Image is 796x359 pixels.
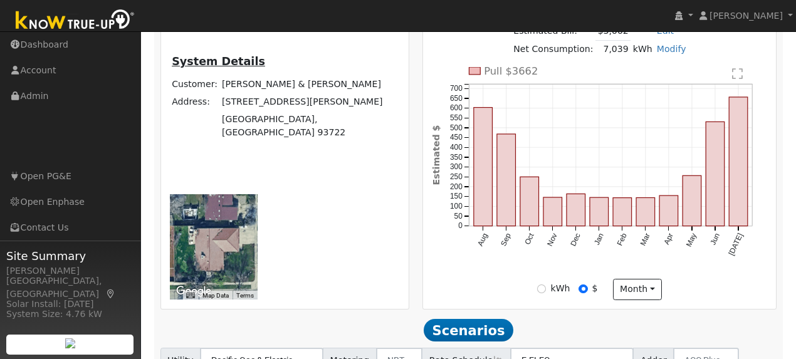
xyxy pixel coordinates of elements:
[220,93,401,110] td: [STREET_ADDRESS][PERSON_NAME]
[450,153,463,162] text: 350
[706,122,725,226] rect: onclick=""
[431,125,441,185] text: Estimated $
[450,143,463,152] text: 400
[520,177,539,226] rect: onclick=""
[450,94,463,103] text: 650
[595,40,631,58] td: 7,039
[710,11,783,21] span: [PERSON_NAME]
[567,194,585,226] rect: onclick=""
[459,221,463,230] text: 0
[450,103,463,112] text: 600
[450,162,463,171] text: 300
[170,93,220,110] td: Address:
[173,283,214,299] img: Google
[546,232,560,247] text: Nov
[684,232,698,248] text: May
[454,212,463,221] text: 50
[657,44,686,54] a: Modify
[6,308,134,321] div: System Size: 4.76 kW
[6,274,134,301] div: [GEOGRAPHIC_DATA], [GEOGRAPHIC_DATA]
[65,338,75,348] img: retrieve
[732,68,743,80] text: 
[6,247,134,264] span: Site Summary
[105,289,117,299] a: Map
[659,195,678,226] rect: onclick=""
[450,123,463,132] text: 500
[476,232,490,247] text: Aug
[450,84,463,93] text: 700
[639,232,652,247] text: Mar
[170,75,220,93] td: Customer:
[590,197,609,226] rect: onclick=""
[220,110,401,141] td: [GEOGRAPHIC_DATA], [GEOGRAPHIC_DATA] 93722
[173,283,214,299] a: Open this area in Google Maps (opens a new window)
[579,284,587,293] input: $
[523,231,537,246] text: Oct
[631,40,654,58] td: kWh
[592,232,605,246] text: Jan
[474,108,493,226] rect: onclick=""
[497,134,516,226] rect: onclick=""
[592,282,598,295] label: $
[186,291,195,300] button: Keyboard shortcuts
[202,291,229,300] button: Map Data
[511,40,595,58] td: Net Consumption:
[450,202,463,211] text: 100
[730,97,748,226] rect: onclick=""
[9,7,141,35] img: Know True-Up
[484,65,538,77] text: Pull $3662
[172,55,265,68] u: System Details
[220,75,401,93] td: [PERSON_NAME] & [PERSON_NAME]
[6,264,134,278] div: [PERSON_NAME]
[450,172,463,181] text: 250
[683,175,701,226] rect: onclick=""
[550,282,570,295] label: kWh
[727,232,745,257] text: [DATE]
[424,319,513,341] span: Scenarios
[569,232,583,247] text: Dec
[613,279,662,300] button: month
[543,197,562,226] rect: onclick=""
[662,232,676,246] text: Apr
[709,232,722,246] text: Jun
[537,284,546,293] input: kWh
[615,232,629,247] text: Feb
[450,182,463,191] text: 200
[636,198,655,226] rect: onclick=""
[6,298,134,311] div: Solar Install: [DATE]
[450,192,463,200] text: 150
[450,113,463,122] text: 550
[236,292,254,299] a: Terms
[450,133,463,142] text: 450
[499,232,513,247] text: Sep
[613,198,632,226] rect: onclick=""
